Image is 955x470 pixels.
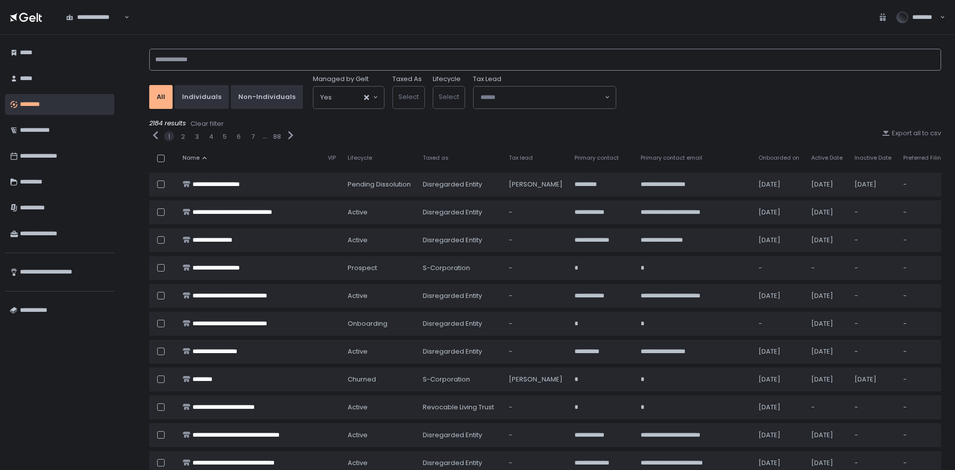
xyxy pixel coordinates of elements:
[811,347,843,356] div: [DATE]
[811,154,843,162] span: Active Date
[423,236,497,245] div: Disregarded Entity
[509,431,563,440] div: -
[423,431,497,440] div: Disregarded Entity
[855,180,891,189] div: [DATE]
[423,264,497,273] div: S-Corporation
[181,132,185,141] button: 2
[423,347,497,356] div: Disregarded Entity
[509,291,563,300] div: -
[855,403,891,412] div: -
[423,403,497,412] div: Revocable Living Trust
[811,459,843,468] div: [DATE]
[423,208,497,217] div: Disregarded Entity
[328,154,336,162] span: VIP
[811,291,843,300] div: [DATE]
[855,264,891,273] div: -
[392,75,422,84] label: Taxed As
[190,119,224,129] button: Clear filter
[903,431,945,440] div: -
[811,431,843,440] div: [DATE]
[209,132,213,141] button: 4
[183,154,199,162] span: Name
[182,93,221,101] div: Individuals
[903,154,945,162] span: Preferred Filing
[903,208,945,217] div: -
[903,319,945,328] div: -
[882,129,941,138] div: Export all to csv
[855,375,891,384] div: [DATE]
[273,132,281,141] button: 88
[149,85,173,109] button: All
[238,93,295,101] div: Non-Individuals
[903,459,945,468] div: -
[509,208,563,217] div: -
[811,236,843,245] div: [DATE]
[348,264,377,273] span: prospect
[223,132,227,141] button: 5
[855,208,891,217] div: -
[348,236,368,245] span: active
[855,347,891,356] div: -
[903,264,945,273] div: -
[348,431,368,440] span: active
[473,75,501,84] span: Tax Lead
[348,347,368,356] span: active
[759,375,799,384] div: [DATE]
[348,208,368,217] span: active
[509,375,563,384] div: [PERSON_NAME]
[759,403,799,412] div: [DATE]
[480,93,604,102] input: Search for option
[811,264,843,273] div: -
[474,87,616,108] div: Search for option
[759,236,799,245] div: [DATE]
[811,208,843,217] div: [DATE]
[759,264,799,273] div: -
[237,132,241,141] button: 6
[195,132,199,141] div: 3
[348,375,376,384] span: churned
[509,236,563,245] div: -
[855,431,891,440] div: -
[175,85,229,109] button: Individuals
[423,154,449,162] span: Taxed as
[903,180,945,189] div: -
[855,319,891,328] div: -
[759,459,799,468] div: [DATE]
[168,132,170,141] button: 1
[903,347,945,356] div: -
[149,119,941,129] div: 2184 results
[251,132,255,141] button: 7
[811,180,843,189] div: [DATE]
[348,319,387,328] span: onboarding
[423,459,497,468] div: Disregarded Entity
[231,85,303,109] button: Non-Individuals
[423,375,497,384] div: S-Corporation
[157,93,165,101] div: All
[759,347,799,356] div: [DATE]
[855,154,891,162] span: Inactive Date
[811,375,843,384] div: [DATE]
[855,459,891,468] div: -
[348,291,368,300] span: active
[855,291,891,300] div: -
[855,236,891,245] div: -
[509,264,563,273] div: -
[509,154,533,162] span: Tax lead
[811,319,843,328] div: [DATE]
[759,319,799,328] div: -
[903,236,945,245] div: -
[348,180,411,189] span: pending Dissolution
[332,93,363,102] input: Search for option
[313,75,369,84] span: Managed by Gelt
[811,403,843,412] div: -
[574,154,619,162] span: Primary contact
[759,208,799,217] div: [DATE]
[759,431,799,440] div: [DATE]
